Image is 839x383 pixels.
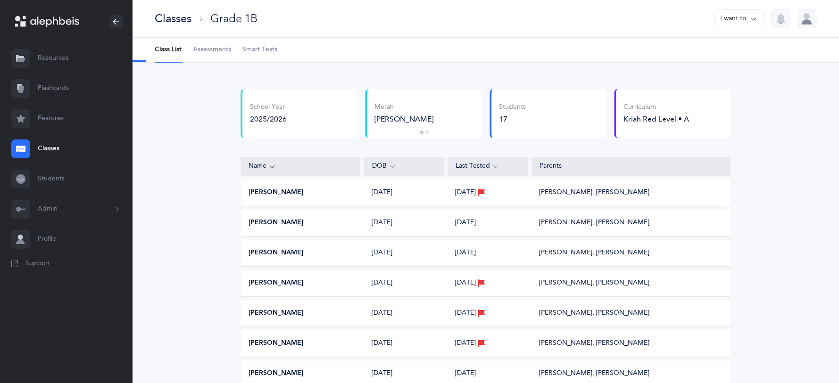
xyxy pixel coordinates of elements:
div: [PERSON_NAME], [PERSON_NAME] [539,218,649,228]
span: [DATE] [455,218,476,228]
button: [PERSON_NAME] [249,188,303,197]
span: [DATE] [455,188,476,197]
div: [DATE] [364,248,444,258]
span: Support [25,259,50,269]
div: [DATE] [364,339,444,348]
button: [PERSON_NAME] [249,248,303,258]
div: [PERSON_NAME], [PERSON_NAME] [539,278,649,288]
button: 2 [425,130,429,134]
div: Morah [374,103,474,112]
span: [DATE] [455,369,476,378]
div: School Year [250,103,287,112]
div: [PERSON_NAME], [PERSON_NAME] [539,339,649,348]
div: Last Tested [456,161,520,171]
div: [DATE] [364,309,444,318]
div: [DATE] [364,188,444,197]
div: [DATE] [364,369,444,378]
button: [PERSON_NAME] [249,218,303,228]
span: Smart Tests [242,45,277,55]
button: 1 [420,130,424,134]
div: [PERSON_NAME], [PERSON_NAME] [539,188,649,197]
div: [DATE] [364,278,444,288]
span: [DATE] [455,339,476,348]
span: [DATE] [455,309,476,318]
div: DOB [372,161,436,171]
div: [PERSON_NAME], [PERSON_NAME] [539,369,649,378]
div: 17 [499,114,526,124]
div: [PERSON_NAME] [374,114,474,124]
div: Parents [540,162,723,171]
div: Curriculum [623,103,689,112]
button: [PERSON_NAME] [249,369,303,378]
button: [PERSON_NAME] [249,339,303,348]
span: [DATE] [455,278,476,288]
div: Grade 1B [210,11,258,26]
span: [DATE] [455,248,476,258]
div: [DATE] [364,218,444,228]
button: I want to [714,9,764,28]
div: Students [499,103,526,112]
div: Kriah Red Level • A [623,114,689,124]
div: 2025/2026 [250,114,287,124]
div: [PERSON_NAME], [PERSON_NAME] [539,309,649,318]
button: [PERSON_NAME] [249,278,303,288]
div: Classes [155,11,191,26]
div: [PERSON_NAME], [PERSON_NAME] [539,248,649,258]
div: Name [249,161,352,171]
span: Assessments [193,45,231,55]
button: [PERSON_NAME] [249,309,303,318]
